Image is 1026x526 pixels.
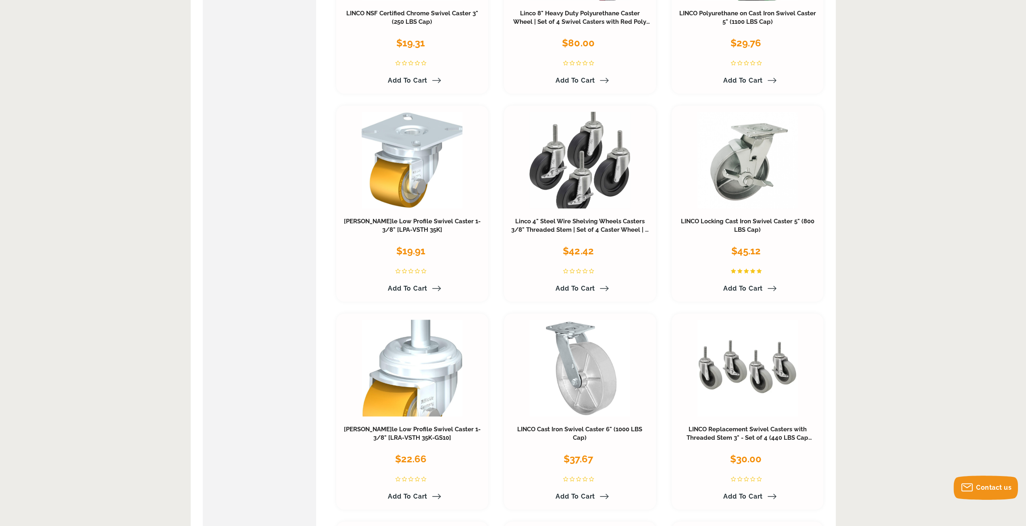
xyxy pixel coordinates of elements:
a: [PERSON_NAME]le Low Profile Swivel Caster 1-3/8" [LPA-VSTH 35K] [344,218,481,234]
a: Linco 8" Heavy Duty Polyurethane Caster Wheel | Set of 4 Swivel Casters with Red Poly on Cast Iro... [513,10,650,35]
a: LINCO Replacement Swivel Casters with Threaded Stem 3" - Set of 4 (440 LBS Cap Combined) [687,426,812,451]
a: Add to Cart [383,490,441,503]
span: Add to Cart [723,493,763,500]
span: Contact us [976,484,1011,491]
a: Add to Cart [718,282,776,295]
a: [PERSON_NAME]le Low Profile Swivel Caster 1-3/8" [LRA-VSTH 35K-GS10] [344,426,481,442]
span: Add to Cart [723,285,763,292]
a: LINCO NSF Certified Chrome Swivel Caster 3" (250 LBS Cap) [346,10,478,26]
span: Add to Cart [388,77,427,84]
span: Add to Cart [388,493,427,500]
span: $80.00 [562,37,594,49]
a: Add to Cart [718,490,776,503]
span: $19.91 [396,245,425,257]
span: $42.42 [563,245,593,257]
a: Add to Cart [383,74,441,87]
span: $30.00 [730,453,762,465]
a: LINCO Locking Cast Iron Swivel Caster 5" (800 LBS Cap) [681,218,814,234]
a: Add to Cart [551,282,609,295]
span: Add to Cart [556,493,595,500]
span: Add to Cart [556,285,595,292]
span: $37.67 [564,453,593,465]
span: $19.31 [396,37,425,49]
span: Add to Cart [723,77,763,84]
a: Add to Cart [551,490,609,503]
span: $29.76 [730,37,761,49]
span: $45.12 [731,245,761,257]
span: Add to Cart [556,77,595,84]
span: $22.66 [395,453,426,465]
a: LINCO Cast Iron Swivel Caster 6" (1000 LBS Cap) [517,426,642,442]
span: Add to Cart [388,285,427,292]
button: Contact us [953,476,1018,500]
a: LINCO Polyurethane on Cast Iron Swivel Caster 5" (1100 LBS Cap) [679,10,816,26]
a: Add to Cart [383,282,441,295]
a: Add to Cart [718,74,776,87]
a: Add to Cart [551,74,609,87]
a: Linco 4" Steel Wire Shelving Wheels Casters 3/8" Threaded Stem | Set of 4 Caster Wheel | 2 Lockin... [510,218,649,260]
